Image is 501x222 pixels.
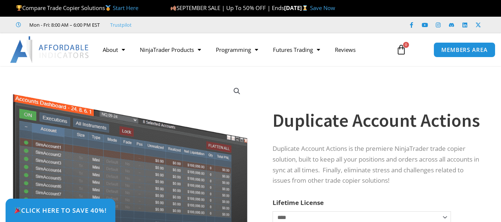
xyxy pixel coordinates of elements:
[441,47,488,53] span: MEMBERS AREA
[273,107,482,133] h1: Duplicate Account Actions
[171,5,176,11] img: 🍂
[385,39,418,60] a: 0
[95,41,391,58] nav: Menu
[14,207,107,213] span: Click Here to save 40%!
[16,5,22,11] img: 🏆
[434,42,495,57] a: MEMBERS AREA
[302,5,308,11] img: ⌛
[327,41,363,58] a: Reviews
[208,41,266,58] a: Programming
[273,143,482,186] p: Duplicate Account Actions is the premiere NinjaTrader trade copier solution, built to keep all yo...
[284,4,310,11] strong: [DATE]
[170,4,284,11] span: SEPTEMBER SALE | Up To 50% OFF | Ends
[132,41,208,58] a: NinjaTrader Products
[95,41,132,58] a: About
[403,42,409,48] span: 0
[10,36,90,63] img: LogoAI | Affordable Indicators – NinjaTrader
[27,20,100,29] span: Mon - Fri: 8:00 AM – 6:00 PM EST
[230,85,244,98] a: View full-screen image gallery
[16,4,138,11] span: Compare Trade Copier Solutions
[113,4,138,11] a: Start Here
[6,199,115,222] a: 🎉Click Here to save 40%!
[110,20,132,29] a: Trustpilot
[310,4,335,11] a: Save Now
[105,5,111,11] img: 🥇
[14,207,21,213] img: 🎉
[266,41,327,58] a: Futures Trading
